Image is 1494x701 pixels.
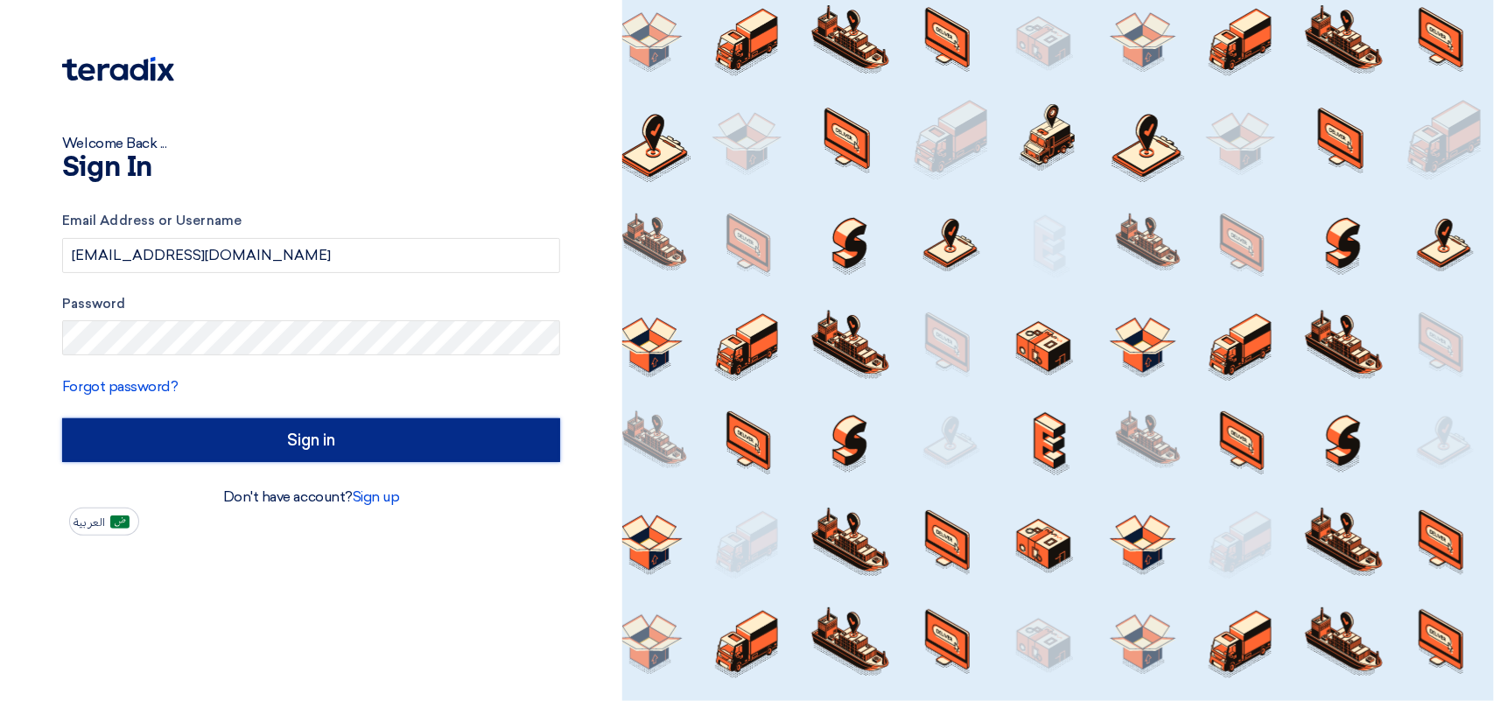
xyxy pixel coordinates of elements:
a: Sign up [353,488,400,505]
span: العربية [74,516,105,529]
input: Enter your business email or username [62,238,560,273]
div: Welcome Back ... [62,133,560,154]
img: Teradix logo [62,57,174,81]
input: Sign in [62,418,560,462]
label: Password [62,294,560,314]
a: Forgot password? [62,378,178,395]
label: Email Address or Username [62,211,560,231]
img: ar-AR.png [110,515,130,529]
div: Don't have account? [62,487,560,508]
h1: Sign In [62,154,560,182]
button: العربية [69,508,139,536]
